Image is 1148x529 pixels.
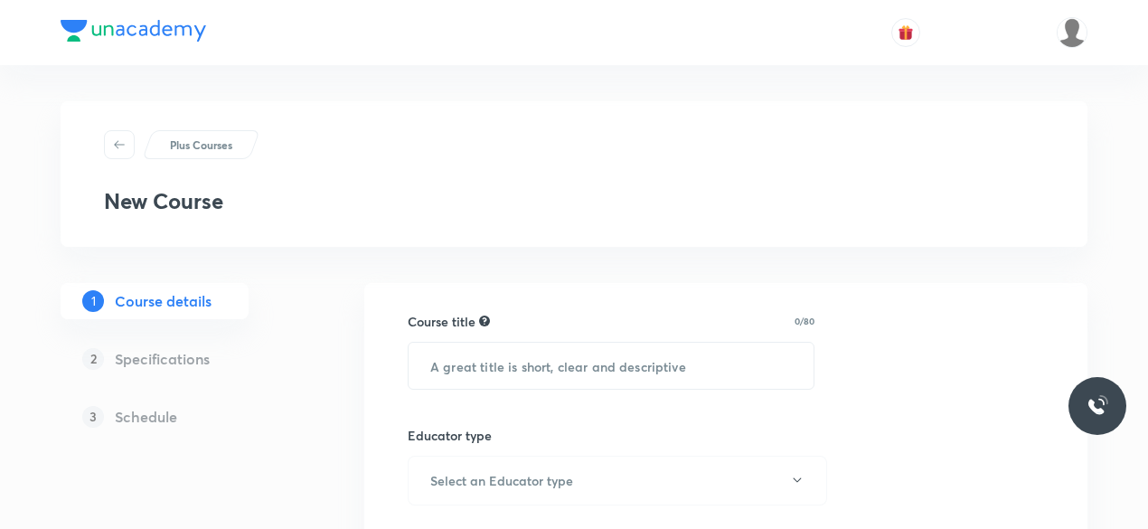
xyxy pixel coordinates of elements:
div: A great title is short, clear and descriptive [479,313,490,329]
p: Plus Courses [170,137,232,153]
p: 0/80 [795,316,814,326]
p: 3 [82,406,104,428]
h6: Course title [408,312,475,331]
h3: New Course [104,188,223,214]
img: avatar [898,24,914,41]
input: A great title is short, clear and descriptive [409,343,814,389]
button: avatar [891,18,920,47]
button: Select an Educator type [408,456,827,505]
h5: Course details [115,290,212,312]
img: Abarna karthikeyani [1057,17,1087,48]
p: 1 [82,290,104,312]
h5: Specifications [115,348,210,370]
h6: Educator type [408,426,492,445]
a: Company Logo [61,20,206,46]
img: Company Logo [61,20,206,42]
img: ttu [1087,395,1108,417]
h6: Select an Educator type [430,471,573,490]
p: 2 [82,348,104,370]
h5: Schedule [115,406,177,428]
